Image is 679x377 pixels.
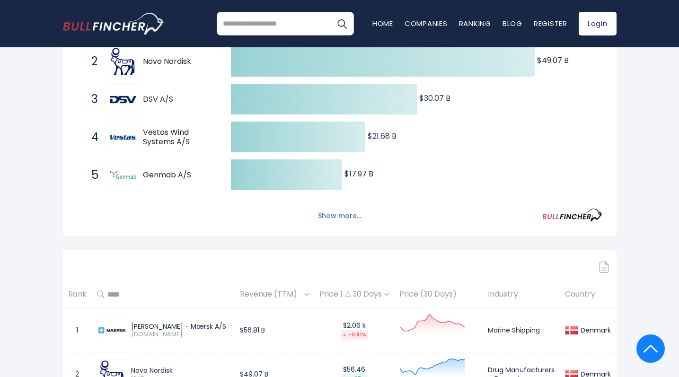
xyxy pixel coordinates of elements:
[405,18,448,28] a: Companies
[131,331,230,339] span: [DOMAIN_NAME]
[98,327,126,333] img: MAERSK-A.CO.png
[394,281,483,308] th: Price (30 Days)
[87,53,96,70] span: 2
[503,18,522,28] a: Blog
[143,95,214,105] span: DSV A/S
[537,55,569,66] text: $49.07 B
[483,308,560,352] td: Marine Shipping
[63,13,165,35] a: Go to homepage
[87,167,96,183] span: 5
[63,281,92,308] th: Rank
[419,93,450,104] text: $30.07 B
[235,308,314,352] td: $56.81 B
[344,168,373,179] text: $17.97 B
[109,48,137,75] img: Novo Nordisk
[131,366,230,375] div: Novo Nordisk
[483,281,560,308] th: Industry
[143,128,214,148] span: Vestas Wind Systems A/S
[87,91,96,107] span: 3
[341,330,368,340] div: -0.91%
[368,131,397,141] text: $21.68 B
[87,129,96,145] span: 4
[534,18,567,28] a: Register
[109,96,137,104] img: DSV A/S
[372,18,393,28] a: Home
[109,161,137,189] img: Genmab A/S
[143,170,214,180] span: Genmab A/S
[143,57,214,67] span: Novo Nordisk
[312,208,367,224] button: Show more...
[63,308,92,352] td: 1
[109,123,137,151] img: Vestas Wind Systems A/S
[319,289,389,299] div: Price | 30 Days
[63,13,165,35] img: bullfincher logo
[330,12,354,35] button: Search
[560,281,616,308] th: Country
[240,287,302,302] span: Revenue (TTM)
[579,12,617,35] a: Login
[131,322,230,331] div: [PERSON_NAME] - Mærsk A/S
[319,321,389,340] div: $2.06 k
[578,326,611,334] div: Denmark
[459,18,491,28] a: Ranking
